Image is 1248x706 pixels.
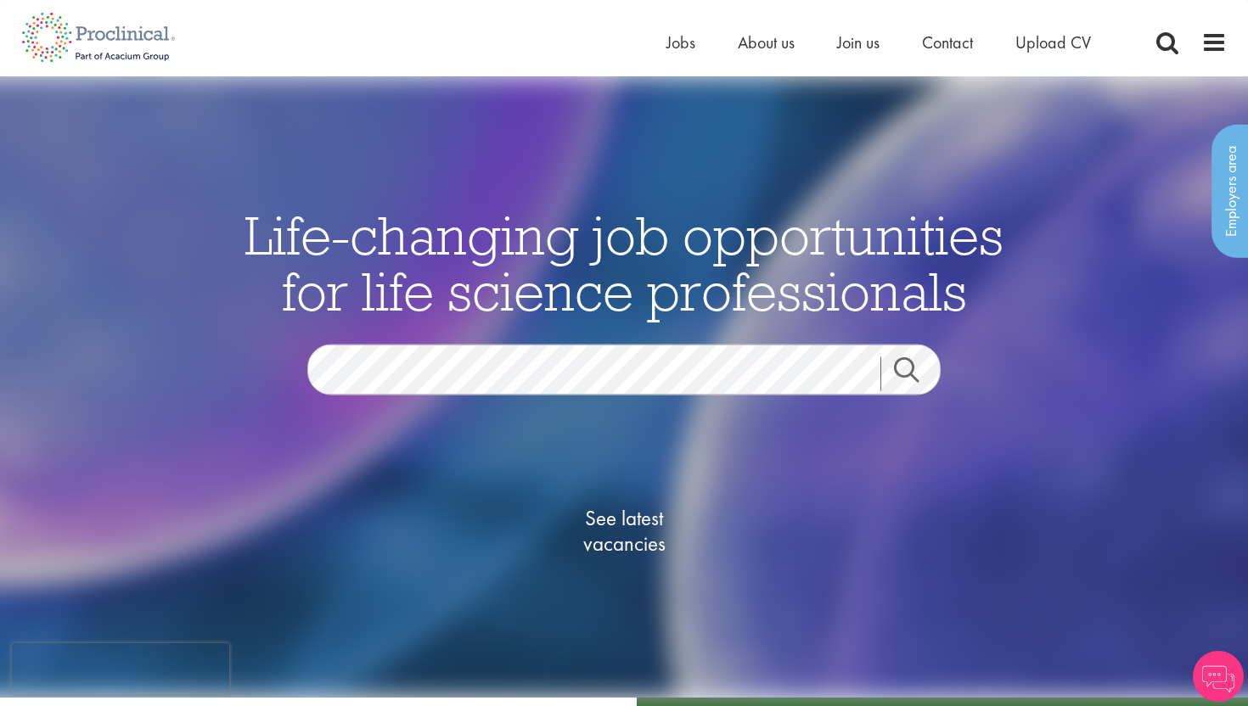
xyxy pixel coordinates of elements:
a: Join us [837,31,880,53]
iframe: reCAPTCHA [12,643,229,694]
a: Job search submit button [880,356,953,390]
a: About us [738,31,795,53]
a: Contact [922,31,973,53]
a: Upload CV [1015,31,1091,53]
span: Life-changing job opportunities for life science professionals [245,200,1003,324]
img: Chatbot [1193,651,1244,702]
a: See latestvacancies [539,437,709,624]
a: Jobs [666,31,695,53]
span: See latest vacancies [539,505,709,556]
